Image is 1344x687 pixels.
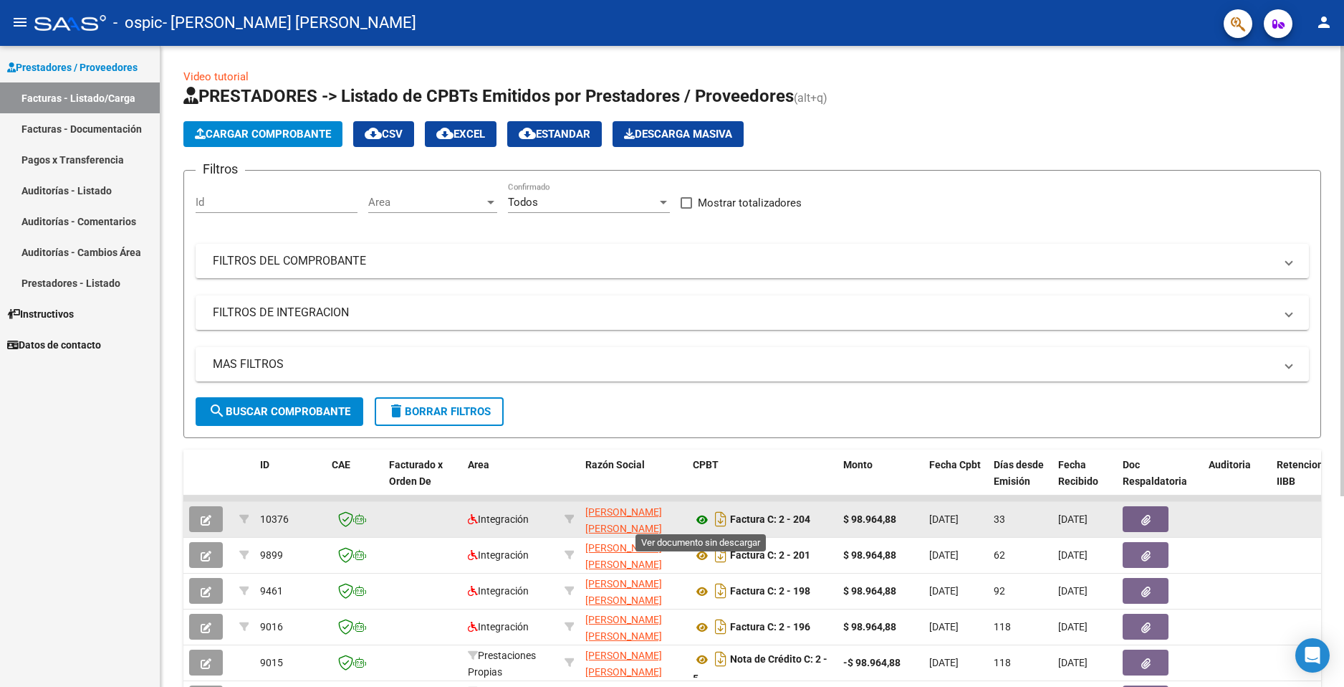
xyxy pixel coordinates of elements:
datatable-header-cell: ID [254,450,326,513]
span: Integración [468,585,529,597]
datatable-header-cell: Doc Respaldatoria [1117,450,1203,513]
span: Cargar Comprobante [195,128,331,141]
span: Mostrar totalizadores [698,194,802,212]
strong: $ 98.964,88 [843,513,896,525]
button: Buscar Comprobante [196,397,363,426]
span: (alt+q) [794,91,827,105]
span: 9899 [260,549,283,561]
span: 118 [994,621,1011,632]
span: Estandar [519,128,590,141]
span: Retencion IIBB [1277,459,1323,487]
div: 23414696694 [585,504,681,534]
span: Datos de contacto [7,337,101,353]
span: [PERSON_NAME] [PERSON_NAME] [585,650,662,678]
mat-expansion-panel-header: MAS FILTROS [196,347,1309,382]
mat-panel-title: FILTROS DEL COMPROBANTE [213,253,1275,269]
span: ID [260,459,269,470]
span: Area [468,459,489,470]
span: Borrar Filtros [388,405,491,418]
span: Prestaciones Propias [468,650,536,678]
span: - ospic [113,7,163,39]
a: Video tutorial [183,70,249,83]
strong: Factura C: 2 - 198 [730,586,810,597]
span: Todos [508,196,538,209]
datatable-header-cell: Fecha Recibido [1052,450,1117,513]
span: Facturado x Orden De [389,459,443,487]
datatable-header-cell: Días desde Emisión [988,450,1052,513]
span: [DATE] [1058,585,1088,597]
button: Cargar Comprobante [183,121,342,147]
strong: $ 98.964,88 [843,549,896,561]
span: Area [368,196,484,209]
mat-panel-title: FILTROS DE INTEGRACION [213,305,1275,321]
div: 23414696694 [585,612,681,642]
span: 9015 [260,657,283,668]
span: 118 [994,657,1011,668]
strong: Factura C: 2 - 204 [730,514,810,526]
span: [DATE] [929,621,959,632]
span: 10376 [260,513,289,525]
i: Descargar documento [711,579,730,602]
mat-panel-title: MAS FILTROS [213,356,1275,372]
datatable-header-cell: Fecha Cpbt [923,450,988,513]
datatable-header-cell: CPBT [687,450,837,513]
span: 62 [994,549,1005,561]
span: [PERSON_NAME] [PERSON_NAME] [585,578,662,606]
mat-icon: delete [388,402,405,420]
span: [DATE] [1058,549,1088,561]
strong: $ 98.964,88 [843,621,896,632]
span: [DATE] [929,585,959,597]
datatable-header-cell: Area [462,450,559,513]
span: CPBT [693,459,719,470]
span: [DATE] [929,549,959,561]
strong: Factura C: 2 - 201 [730,550,810,562]
h3: Filtros [196,159,245,179]
i: Descargar documento [711,508,730,531]
span: EXCEL [436,128,485,141]
div: Open Intercom Messenger [1295,638,1330,673]
strong: -$ 98.964,88 [843,657,901,668]
span: Fecha Cpbt [929,459,981,470]
span: 33 [994,513,1005,525]
mat-icon: cloud_download [436,125,453,142]
datatable-header-cell: Razón Social [580,450,687,513]
span: CSV [365,128,403,141]
mat-expansion-panel-header: FILTROS DEL COMPROBANTE [196,244,1309,278]
mat-icon: person [1315,14,1333,31]
span: [PERSON_NAME] [PERSON_NAME] [585,506,662,534]
datatable-header-cell: Auditoria [1203,450,1271,513]
span: Monto [843,459,873,470]
span: 9016 [260,621,283,632]
span: 9461 [260,585,283,597]
span: - [PERSON_NAME] [PERSON_NAME] [163,7,416,39]
span: Razón Social [585,459,645,470]
strong: $ 98.964,88 [843,585,896,597]
button: Borrar Filtros [375,397,504,426]
i: Descargar documento [711,648,730,671]
span: Buscar Comprobante [208,405,350,418]
button: Descarga Masiva [613,121,744,147]
span: Instructivos [7,306,74,322]
span: CAE [332,459,350,470]
mat-expansion-panel-header: FILTROS DE INTEGRACION [196,295,1309,330]
span: Integración [468,621,529,632]
strong: Nota de Crédito C: 2 - 5 [693,654,827,685]
i: Descargar documento [711,615,730,638]
span: [DATE] [929,657,959,668]
span: [DATE] [1058,513,1088,525]
div: 23414696694 [585,540,681,570]
span: Días desde Emisión [994,459,1044,487]
mat-icon: cloud_download [365,125,382,142]
datatable-header-cell: CAE [326,450,383,513]
mat-icon: cloud_download [519,125,536,142]
span: Descarga Masiva [624,128,732,141]
span: Integración [468,549,529,561]
datatable-header-cell: Facturado x Orden De [383,450,462,513]
span: 92 [994,585,1005,597]
i: Descargar documento [711,544,730,567]
datatable-header-cell: Retencion IIBB [1271,450,1328,513]
span: [PERSON_NAME] [PERSON_NAME] [585,614,662,642]
span: Doc Respaldatoria [1123,459,1187,487]
strong: Factura C: 2 - 196 [730,622,810,633]
span: PRESTADORES -> Listado de CPBTs Emitidos por Prestadores / Proveedores [183,86,794,106]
